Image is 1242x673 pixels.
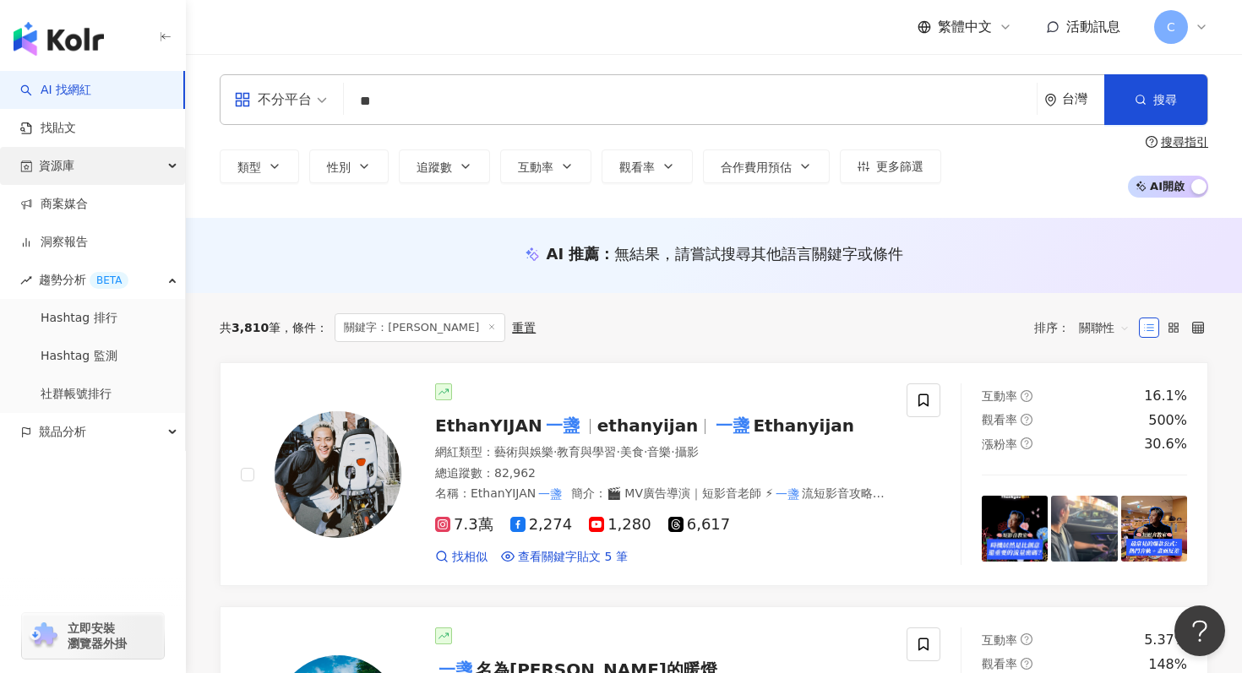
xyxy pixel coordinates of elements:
a: chrome extension立即安裝 瀏覽器外掛 [22,613,164,659]
a: 洞察報告 [20,234,88,251]
span: 6,617 [668,516,731,534]
a: KOL AvatarEthanYIJAN一盞ethanyijan一盞Ethanyijan網紅類型：藝術與娛樂·教育與學習·美食·音樂·攝影總追蹤數：82,962名稱：EthanYIJAN一盞簡介... [220,362,1208,586]
span: 條件 ： [281,321,328,334]
mark: 一盞 [712,412,753,439]
div: 500% [1148,411,1187,430]
div: 排序： [1034,314,1139,341]
div: 重置 [512,321,536,334]
div: 網紅類型 ： [435,444,886,461]
span: · [616,445,619,459]
mark: 一盞 [542,412,583,439]
div: 總追蹤數 ： 82,962 [435,465,886,482]
a: Hashtag 監測 [41,348,117,365]
button: 觀看率 [602,149,693,183]
button: 互動率 [500,149,591,183]
span: 觀看率 [982,413,1017,426]
div: 30.6% [1144,435,1187,453]
span: question-circle [1021,390,1032,402]
span: 無結果，請嘗試搜尋其他語言關鍵字或條件 [614,245,903,263]
span: environment [1044,94,1057,106]
span: 找相似 [452,549,488,566]
span: 名稱 ： [435,486,564,500]
span: 1,280 [589,516,651,534]
img: post-image [982,496,1048,562]
img: post-image [1051,496,1117,562]
iframe: Help Scout Beacon - Open [1174,605,1225,656]
span: question-circle [1021,437,1032,449]
a: searchAI 找網紅 [20,82,91,99]
span: 3,810 [232,321,269,334]
span: 互動率 [982,633,1017,647]
span: 觀看率 [619,160,655,174]
div: 台灣 [1062,92,1104,106]
div: 5.37% [1144,631,1187,649]
span: appstore [234,91,251,108]
span: 關鍵字：[PERSON_NAME] [335,313,505,342]
span: EthanYIJAN [435,415,542,436]
img: chrome extension [27,622,60,649]
a: 查看關鍵字貼文 5 筆 [501,549,628,566]
mark: 一盞 [536,485,564,503]
span: 活動訊息 [1066,19,1120,35]
img: logo [14,22,104,56]
span: · [671,445,674,459]
mark: 一盞 [773,485,802,503]
span: 音樂 [647,445,671,459]
span: 關聯性 [1079,314,1130,341]
span: 互動率 [518,160,553,174]
span: 競品分析 [39,413,86,451]
span: rise [20,274,32,286]
span: question-circle [1021,658,1032,670]
button: 追蹤數 [399,149,490,183]
button: 性別 [309,149,389,183]
span: 趨勢分析 [39,261,128,299]
span: EthanYIJAN [471,486,536,500]
span: · [644,445,647,459]
div: AI 推薦 ： [547,243,904,264]
div: 16.1% [1144,387,1187,405]
span: C [1167,18,1175,36]
span: 合作費用預估 [721,160,792,174]
a: 找貼文 [20,120,76,137]
span: 藝術與娛樂 [494,445,553,459]
span: 查看關鍵字貼文 5 筆 [518,549,628,566]
span: 攝影 [675,445,699,459]
span: 漲粉率 [982,437,1017,451]
div: 搜尋指引 [1161,135,1208,149]
a: 社群帳號排行 [41,386,112,403]
span: Ethanyijan [753,415,854,436]
span: 觀看率 [982,657,1017,670]
div: 共 筆 [220,321,281,334]
button: 搜尋 [1104,74,1207,125]
span: 美食 [620,445,644,459]
span: 類型 [237,160,261,174]
span: · [553,445,557,459]
span: question-circle [1146,136,1158,148]
span: 更多篩選 [876,160,923,173]
span: 2,274 [510,516,573,534]
span: 互動率 [982,389,1017,403]
button: 類型 [220,149,299,183]
span: 資源庫 [39,147,74,185]
span: 教育與學習 [557,445,616,459]
div: BETA [90,272,128,289]
span: 性別 [327,160,351,174]
div: 不分平台 [234,86,312,113]
span: 搜尋 [1153,93,1177,106]
span: ethanyijan [597,415,699,436]
span: 立即安裝 瀏覽器外掛 [68,621,127,651]
span: 追蹤數 [417,160,452,174]
span: question-circle [1021,414,1032,426]
button: 更多篩選 [840,149,941,183]
a: Hashtag 排行 [41,310,117,327]
span: question-circle [1021,633,1032,645]
a: 商案媒合 [20,196,88,213]
a: 找相似 [435,549,488,566]
img: KOL Avatar [275,411,401,538]
span: 🎬 MV廣告導演｜短影音老師 ⚡ [607,486,773,500]
img: post-image [1121,496,1187,562]
button: 合作費用預估 [703,149,830,183]
span: 繁體中文 [938,18,992,36]
span: 7.3萬 [435,516,493,534]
